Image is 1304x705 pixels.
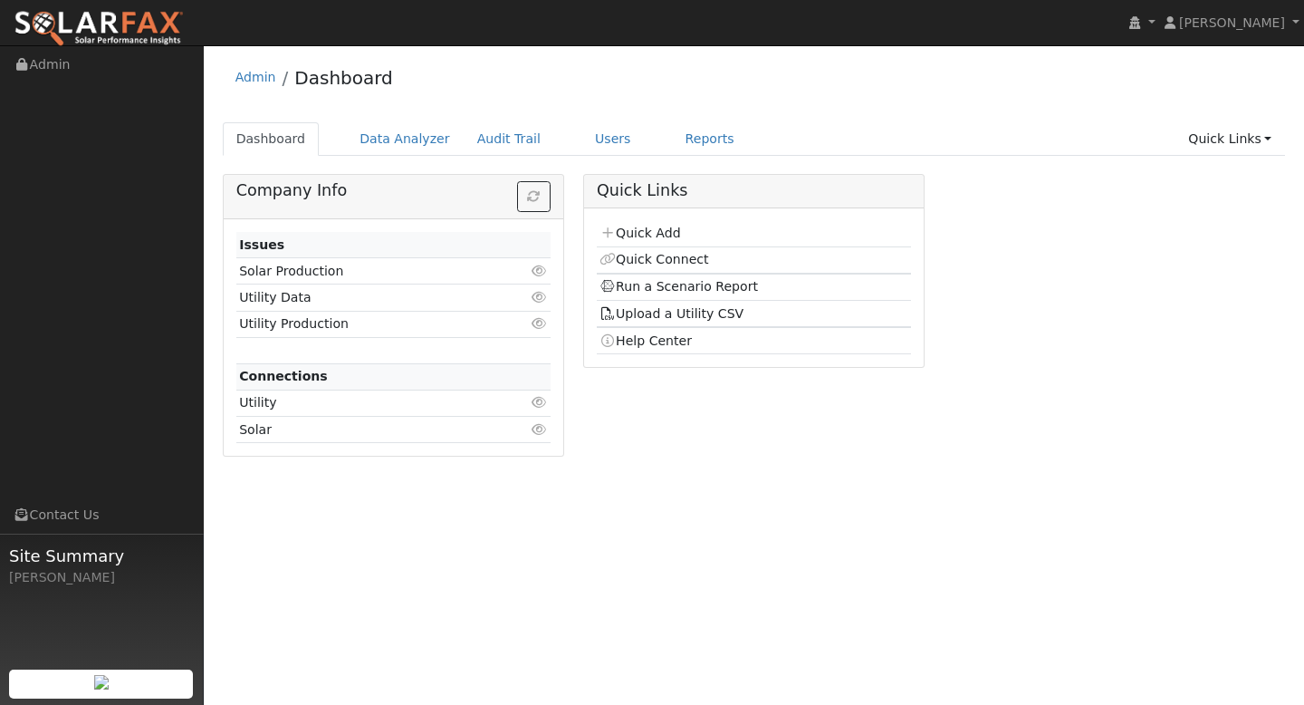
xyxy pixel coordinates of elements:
a: Audit Trail [464,122,554,156]
a: Admin [235,70,276,84]
i: Click to view [532,265,548,277]
a: Dashboard [223,122,320,156]
a: Upload a Utility CSV [599,306,743,321]
a: Help Center [599,333,692,348]
span: Site Summary [9,544,194,568]
a: Data Analyzer [346,122,464,156]
a: Users [581,122,645,156]
div: [PERSON_NAME] [9,568,194,587]
a: Run a Scenario Report [599,279,758,294]
i: Click to view [532,291,548,304]
a: Quick Links [1175,122,1285,156]
i: Click to view [532,423,548,436]
td: Utility Production [236,311,500,337]
td: Solar Production [236,258,500,285]
img: SolarFax [14,10,184,48]
a: Quick Add [599,226,680,240]
strong: Issues [239,237,284,252]
a: Dashboard [294,67,393,89]
h5: Quick Links [597,181,911,200]
img: retrieve [94,675,109,690]
strong: Connections [239,369,328,383]
td: Solar [236,417,500,443]
a: Reports [672,122,748,156]
span: [PERSON_NAME] [1179,15,1285,30]
i: Click to view [532,396,548,409]
h5: Company Info [236,181,551,200]
i: Click to view [532,317,548,330]
td: Utility Data [236,285,500,311]
td: Utility [236,390,500,416]
a: Quick Connect [599,252,708,266]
